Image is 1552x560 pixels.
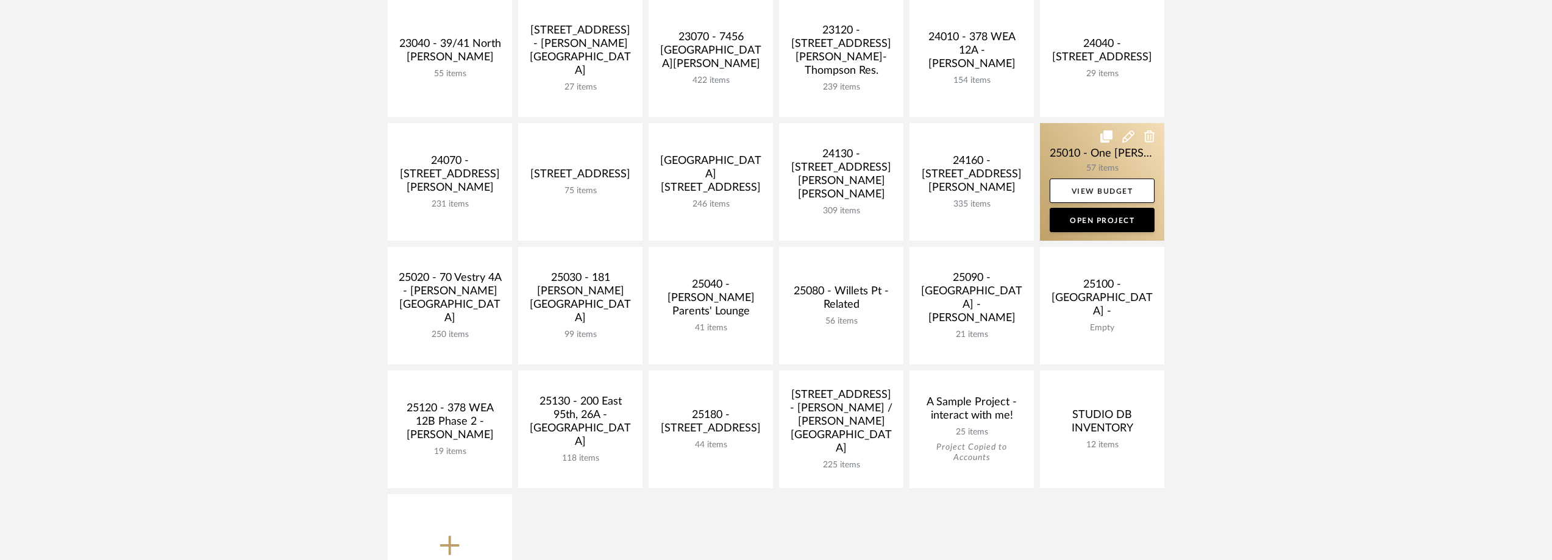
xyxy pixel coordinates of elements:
[658,440,763,450] div: 44 items
[919,199,1024,210] div: 335 items
[1050,278,1155,323] div: 25100 - [GEOGRAPHIC_DATA] -
[658,323,763,333] div: 41 items
[528,395,633,453] div: 25130 - 200 East 95th, 26A - [GEOGRAPHIC_DATA]
[397,199,502,210] div: 231 items
[919,395,1024,427] div: A Sample Project - interact with me!
[1050,440,1155,450] div: 12 items
[397,154,502,199] div: 24070 - [STREET_ADDRESS][PERSON_NAME]
[397,330,502,340] div: 250 items
[789,24,894,82] div: 23120 - [STREET_ADDRESS][PERSON_NAME]-Thompson Res.
[789,460,894,470] div: 225 items
[789,206,894,216] div: 309 items
[919,271,1024,330] div: 25090 - [GEOGRAPHIC_DATA] - [PERSON_NAME]
[1050,408,1155,440] div: STUDIO DB INVENTORY
[397,271,502,330] div: 25020 - 70 Vestry 4A - [PERSON_NAME][GEOGRAPHIC_DATA]
[1050,323,1155,333] div: Empty
[528,186,633,196] div: 75 items
[528,453,633,464] div: 118 items
[658,154,763,199] div: [GEOGRAPHIC_DATA][STREET_ADDRESS]
[1050,179,1155,203] a: View Budget
[528,168,633,186] div: [STREET_ADDRESS]
[919,30,1024,76] div: 24010 - 378 WEA 12A - [PERSON_NAME]
[789,147,894,206] div: 24130 - [STREET_ADDRESS][PERSON_NAME][PERSON_NAME]
[919,76,1024,86] div: 154 items
[397,37,502,69] div: 23040 - 39/41 North [PERSON_NAME]
[528,82,633,93] div: 27 items
[658,278,763,323] div: 25040 - [PERSON_NAME] Parents' Lounge
[789,82,894,93] div: 239 items
[789,388,894,460] div: [STREET_ADDRESS] - [PERSON_NAME] / [PERSON_NAME][GEOGRAPHIC_DATA]
[919,330,1024,340] div: 21 items
[397,69,502,79] div: 55 items
[397,402,502,447] div: 25120 - 378 WEA 12B Phase 2 - [PERSON_NAME]
[1050,37,1155,69] div: 24040 - [STREET_ADDRESS]
[528,330,633,340] div: 99 items
[919,442,1024,463] div: Project Copied to Accounts
[658,408,763,440] div: 25180 - [STREET_ADDRESS]
[658,30,763,76] div: 23070 - 7456 [GEOGRAPHIC_DATA][PERSON_NAME]
[658,199,763,210] div: 246 items
[1050,69,1155,79] div: 29 items
[1050,208,1155,232] a: Open Project
[919,154,1024,199] div: 24160 - [STREET_ADDRESS][PERSON_NAME]
[919,427,1024,438] div: 25 items
[528,271,633,330] div: 25030 - 181 [PERSON_NAME][GEOGRAPHIC_DATA]
[397,447,502,457] div: 19 items
[789,316,894,327] div: 56 items
[528,24,633,82] div: [STREET_ADDRESS] - [PERSON_NAME][GEOGRAPHIC_DATA]
[789,285,894,316] div: 25080 - Willets Pt - Related
[658,76,763,86] div: 422 items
